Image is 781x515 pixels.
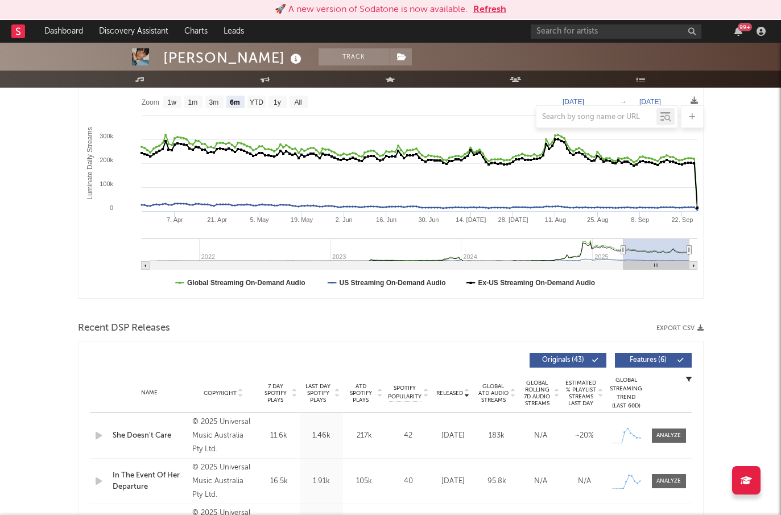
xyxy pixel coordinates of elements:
div: © 2025 Universal Music Australia Pty Ltd. [192,461,254,502]
div: 183k [478,430,516,442]
div: Name [113,389,187,397]
button: Refresh [473,3,506,17]
text: 1w [167,98,176,106]
text: 11. Aug [544,216,565,223]
span: Last Day Spotify Plays [303,383,333,403]
text: 100k [100,180,113,187]
span: 7 Day Spotify Plays [261,383,291,403]
text: Zoom [142,98,159,106]
a: Discovery Assistant [91,20,176,43]
text: 21. Apr [207,216,227,223]
svg: Luminate Daily Consumption [78,71,703,298]
text: 7. Apr [167,216,183,223]
a: In The Event Of Her Departure [113,470,187,492]
div: ~ 20 % [565,430,604,442]
text: 14. [DATE] [456,216,486,223]
div: N/A [565,476,604,487]
text: 200k [100,156,113,163]
button: Features(6) [615,353,692,368]
span: Estimated % Playlist Streams Last Day [565,380,597,407]
a: Dashboard [36,20,91,43]
span: Global ATD Audio Streams [478,383,509,403]
a: She Doesn't Care [113,430,187,442]
text: 0 [109,204,113,211]
text: Ex-US Streaming On-Demand Audio [478,279,595,287]
div: Global Streaming Trend (Last 60D) [609,376,643,410]
text: 8. Sep [631,216,649,223]
div: 1.91k [303,476,340,487]
input: Search for artists [531,24,701,39]
text: 16. Jun [376,216,396,223]
div: [DATE] [434,430,472,442]
text: US Streaming On-Demand Audio [339,279,445,287]
text: YTD [249,98,263,106]
text: All [294,98,301,106]
div: © 2025 Universal Music Australia Pty Ltd. [192,415,254,456]
span: Features ( 6 ) [622,357,675,364]
div: 11.6k [261,430,297,442]
div: 99 + [738,23,752,31]
span: Originals ( 43 ) [537,357,589,364]
div: [PERSON_NAME] [163,48,304,67]
text: 25. Aug [587,216,608,223]
text: 2. Jun [335,216,352,223]
div: 105k [346,476,383,487]
div: 95.8k [478,476,516,487]
div: 40 [389,476,428,487]
span: Global Rolling 7D Audio Streams [522,380,553,407]
div: 42 [389,430,428,442]
a: Charts [176,20,216,43]
text: 1m [188,98,197,106]
button: Originals(43) [530,353,606,368]
button: Export CSV [656,325,704,332]
text: 22. Sep [671,216,693,223]
span: Recent DSP Releases [78,322,170,335]
input: Search by song name or URL [536,113,656,122]
text: Luminate Daily Streams [85,127,93,199]
span: ATD Spotify Plays [346,383,376,403]
span: Released [436,390,463,397]
span: Copyright [204,390,237,397]
text: 19. May [290,216,313,223]
div: 217k [346,430,383,442]
div: N/A [522,476,560,487]
text: 30. Jun [418,216,439,223]
a: Leads [216,20,252,43]
div: N/A [522,430,560,442]
text: [DATE] [563,98,584,106]
div: [DATE] [434,476,472,487]
text: [DATE] [639,98,661,106]
text: Global Streaming On-Demand Audio [187,279,305,287]
div: 🚀 A new version of Sodatone is now available. [275,3,468,17]
div: 1.46k [303,430,340,442]
button: 99+ [734,27,742,36]
text: 1y [274,98,281,106]
text: → [620,98,627,106]
text: 28. [DATE] [498,216,528,223]
button: Track [319,48,390,65]
text: 300k [100,133,113,139]
div: 16.5k [261,476,297,487]
text: 6m [230,98,239,106]
span: Spotify Popularity [388,384,422,401]
text: 3m [209,98,218,106]
text: 5. May [250,216,269,223]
